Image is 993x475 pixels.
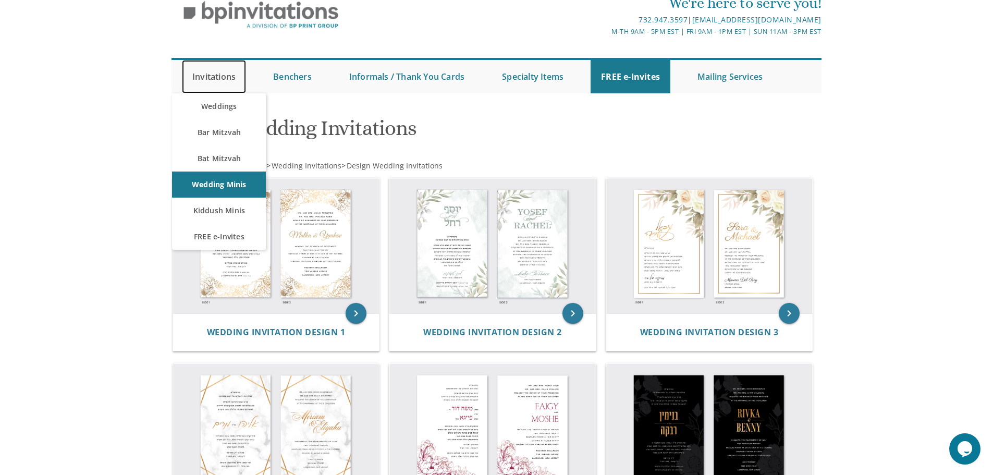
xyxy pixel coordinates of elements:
a: Wedding Invitations [271,161,341,170]
a: FREE e-Invites [172,224,266,250]
a: Weddings [172,93,266,119]
a: Kiddush Minis [172,198,266,224]
span: > [341,161,443,170]
a: Bar Mitzvah [172,119,266,145]
a: FREE e-Invites [591,60,670,93]
a: Specialty Items [492,60,574,93]
img: Wedding Invitation Design 2 [389,178,596,314]
a: Design Wedding Invitations [346,161,443,170]
a: Wedding Invitation Design 1 [207,327,346,337]
iframe: chat widget [949,433,983,465]
a: Mailing Services [687,60,773,93]
span: Wedding Invitations [272,161,341,170]
div: | [389,14,822,26]
img: Wedding Invitation Design 3 [606,178,813,314]
span: Wedding Invitation Design 3 [640,326,779,338]
div: : [171,161,497,171]
span: Wedding Invitation Design 1 [207,326,346,338]
a: keyboard_arrow_right [779,303,800,324]
a: 732.947.3597 [639,15,688,25]
a: Invitations [182,60,246,93]
a: Wedding Invitation Design 2 [423,327,562,337]
span: > [266,161,341,170]
a: Benchers [263,60,322,93]
div: M-Th 9am - 5pm EST | Fri 9am - 1pm EST | Sun 11am - 3pm EST [389,26,822,37]
a: Wedding Minis [172,172,266,198]
a: Wedding Invitation Design 3 [640,327,779,337]
a: Informals / Thank You Cards [339,60,475,93]
span: Design Wedding Invitations [347,161,443,170]
img: Wedding Invitation Design 1 [173,178,379,314]
a: keyboard_arrow_right [562,303,583,324]
a: Bat Mitzvah [172,145,266,172]
h1: Design Wedding Invitations [174,117,599,148]
a: [EMAIL_ADDRESS][DOMAIN_NAME] [692,15,822,25]
a: keyboard_arrow_right [346,303,366,324]
span: Wedding Invitation Design 2 [423,326,562,338]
